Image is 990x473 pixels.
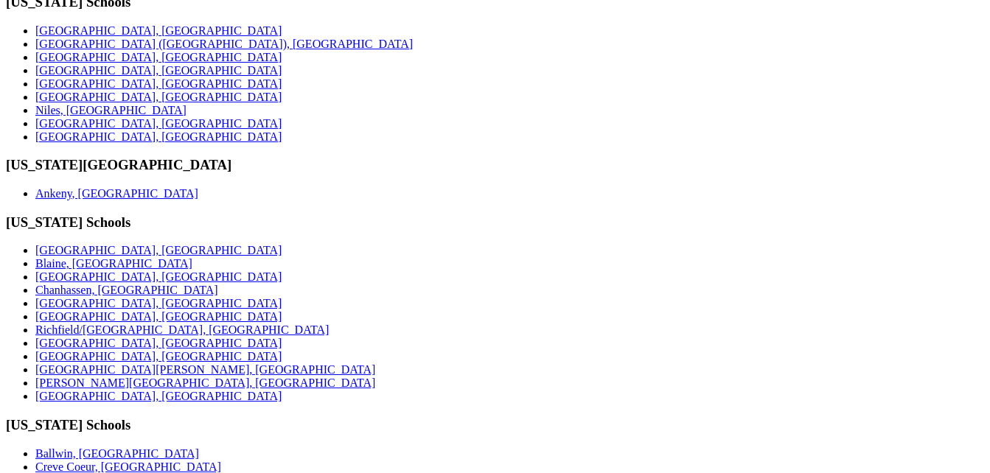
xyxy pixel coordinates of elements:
a: [GEOGRAPHIC_DATA], [GEOGRAPHIC_DATA] [35,51,282,63]
a: [GEOGRAPHIC_DATA], [GEOGRAPHIC_DATA] [35,77,282,90]
a: [GEOGRAPHIC_DATA], [GEOGRAPHIC_DATA] [35,130,282,143]
a: Ballwin, [GEOGRAPHIC_DATA] [35,447,199,460]
a: [GEOGRAPHIC_DATA], [GEOGRAPHIC_DATA] [35,390,282,402]
a: Chanhassen, [GEOGRAPHIC_DATA] [35,284,218,296]
a: Blaine, [GEOGRAPHIC_DATA] [35,257,192,270]
a: [GEOGRAPHIC_DATA], [GEOGRAPHIC_DATA] [35,244,282,256]
a: Ankeny, [GEOGRAPHIC_DATA] [35,187,198,200]
a: [GEOGRAPHIC_DATA], [GEOGRAPHIC_DATA] [35,91,282,103]
a: [GEOGRAPHIC_DATA], [GEOGRAPHIC_DATA] [35,297,282,309]
a: [GEOGRAPHIC_DATA], [GEOGRAPHIC_DATA] [35,117,282,130]
h3: [US_STATE] Schools [6,417,984,433]
a: [GEOGRAPHIC_DATA][PERSON_NAME], [GEOGRAPHIC_DATA] [35,363,375,376]
a: [PERSON_NAME][GEOGRAPHIC_DATA], [GEOGRAPHIC_DATA] [35,376,375,389]
a: [GEOGRAPHIC_DATA], [GEOGRAPHIC_DATA] [35,337,282,349]
a: [GEOGRAPHIC_DATA], [GEOGRAPHIC_DATA] [35,310,282,323]
a: [GEOGRAPHIC_DATA], [GEOGRAPHIC_DATA] [35,270,282,283]
a: Niles, [GEOGRAPHIC_DATA] [35,104,187,116]
h3: [US_STATE][GEOGRAPHIC_DATA] [6,157,984,173]
a: Creve Coeur, [GEOGRAPHIC_DATA] [35,460,221,473]
a: [GEOGRAPHIC_DATA] ([GEOGRAPHIC_DATA]), [GEOGRAPHIC_DATA] [35,38,413,50]
a: [GEOGRAPHIC_DATA], [GEOGRAPHIC_DATA] [35,350,282,362]
a: [GEOGRAPHIC_DATA], [GEOGRAPHIC_DATA] [35,64,282,77]
a: Richfield/[GEOGRAPHIC_DATA], [GEOGRAPHIC_DATA] [35,323,329,336]
h3: [US_STATE] Schools [6,214,984,231]
a: [GEOGRAPHIC_DATA], [GEOGRAPHIC_DATA] [35,24,282,37]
